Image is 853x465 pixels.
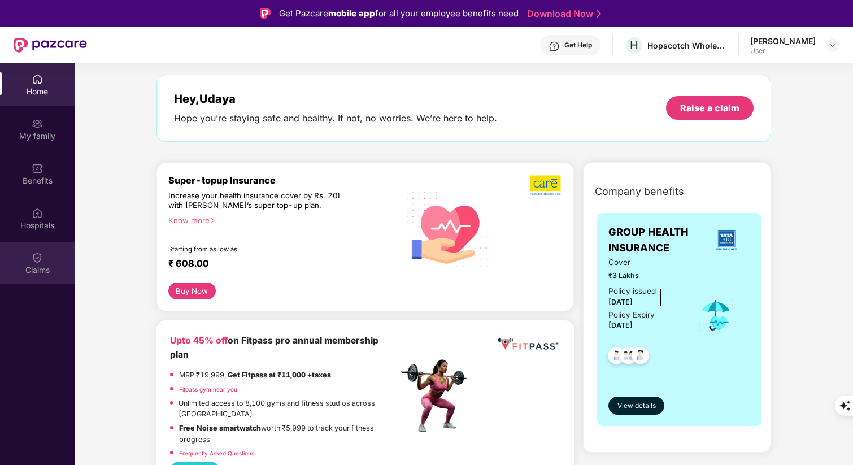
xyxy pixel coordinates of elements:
[170,335,378,359] b: on Fitpass pro annual membership plan
[608,321,633,329] span: [DATE]
[527,8,598,20] a: Download Now
[32,163,43,174] img: svg+xml;base64,PHN2ZyBpZD0iQmVuZWZpdHMiIHhtbG5zPSJodHRwOi8vd3d3LnczLm9yZy8yMDAwL3N2ZyIgd2lkdGg9Ij...
[32,73,43,85] img: svg+xml;base64,PHN2ZyBpZD0iSG9tZSIgeG1sbnM9Imh0dHA6Ly93d3cudzMub3JnLzIwMDAvc3ZnIiB3aWR0aD0iMjAiIG...
[179,423,398,445] p: worth ₹5,999 to track your fitness progress
[168,175,398,186] div: Super-topup Insurance
[279,7,519,20] div: Get Pazcare for all your employee benefits need
[228,371,331,379] strong: Get Fitpass at ₹11,000 +taxes
[179,450,256,457] a: Frequently Asked Questions!
[398,179,497,279] img: svg+xml;base64,PHN2ZyB4bWxucz0iaHR0cDovL3d3dy53My5vcmcvMjAwMC9zdmciIHhtbG5zOnhsaW5rPSJodHRwOi8vd3...
[608,285,656,297] div: Policy issued
[617,401,656,411] span: View details
[210,218,216,224] span: right
[179,424,261,432] strong: Free Noise smartwatch
[750,36,816,46] div: [PERSON_NAME]
[32,118,43,129] img: svg+xml;base64,PHN2ZyB3aWR0aD0iMjAiIGhlaWdodD0iMjAiIHZpZXdCb3g9IjAgMCAyMCAyMCIgZmlsbD0ibm9uZSIgeG...
[14,38,87,53] img: New Pazcare Logo
[170,335,228,346] b: Upto 45% off
[174,112,497,124] div: Hope you’re staying safe and healthy. If not, no worries. We’re here to help.
[615,344,642,371] img: svg+xml;base64,PHN2ZyB4bWxucz0iaHR0cDovL3d3dy53My5vcmcvMjAwMC9zdmciIHdpZHRoPSI0OC45MTUiIGhlaWdodD...
[260,8,271,19] img: Logo
[698,297,734,334] img: icon
[179,371,226,379] del: MRP ₹19,999,
[168,245,350,253] div: Starting from as low as
[608,224,703,257] span: GROUP HEALTH INSURANCE
[750,46,816,55] div: User
[32,207,43,219] img: svg+xml;base64,PHN2ZyBpZD0iSG9zcGl0YWxzIiB4bWxucz0iaHR0cDovL3d3dy53My5vcmcvMjAwMC9zdmciIHdpZHRoPS...
[32,252,43,263] img: svg+xml;base64,PHN2ZyBpZD0iQ2xhaW0iIHhtbG5zPSJodHRwOi8vd3d3LnczLm9yZy8yMDAwL3N2ZyIgd2lkdGg9IjIwIi...
[168,258,387,271] div: ₹ 608.00
[168,216,391,224] div: Know more
[608,270,682,281] span: ₹3 Lakhs
[630,38,638,52] span: H
[168,191,349,211] div: Increase your health insurance cover by Rs. 20L with [PERSON_NAME]’s super top-up plan.
[711,225,742,255] img: insurerLogo
[564,41,592,50] div: Get Help
[398,357,477,436] img: fpp.png
[174,92,497,106] div: Hey, Udaya
[179,386,237,393] a: Fitpass gym near you
[828,41,837,50] img: svg+xml;base64,PHN2ZyBpZD0iRHJvcGRvd24tMzJ4MzIiIHhtbG5zPSJodHRwOi8vd3d3LnczLm9yZy8yMDAwL3N2ZyIgd2...
[597,8,601,20] img: Stroke
[530,175,562,196] img: b5dec4f62d2307b9de63beb79f102df3.png
[168,283,216,299] button: Buy Now
[595,184,684,199] span: Company benefits
[608,397,664,415] button: View details
[603,344,630,371] img: svg+xml;base64,PHN2ZyB4bWxucz0iaHR0cDovL3d3dy53My5vcmcvMjAwMC9zdmciIHdpZHRoPSI0OC45NDMiIGhlaWdodD...
[647,40,726,51] div: Hopscotch Wholesale Trading Private Limited
[495,334,560,354] img: fppp.png
[179,398,398,420] p: Unlimited access to 8,100 gyms and fitness studios across [GEOGRAPHIC_DATA]
[608,298,633,306] span: [DATE]
[626,344,654,371] img: svg+xml;base64,PHN2ZyB4bWxucz0iaHR0cDovL3d3dy53My5vcmcvMjAwMC9zdmciIHdpZHRoPSI0OC45NDMiIGhlaWdodD...
[328,8,375,19] strong: mobile app
[680,102,739,114] div: Raise a claim
[608,257,682,268] span: Cover
[549,41,560,52] img: svg+xml;base64,PHN2ZyBpZD0iSGVscC0zMngzMiIgeG1sbnM9Imh0dHA6Ly93d3cudzMub3JnLzIwMDAvc3ZnIiB3aWR0aD...
[608,309,655,321] div: Policy Expiry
